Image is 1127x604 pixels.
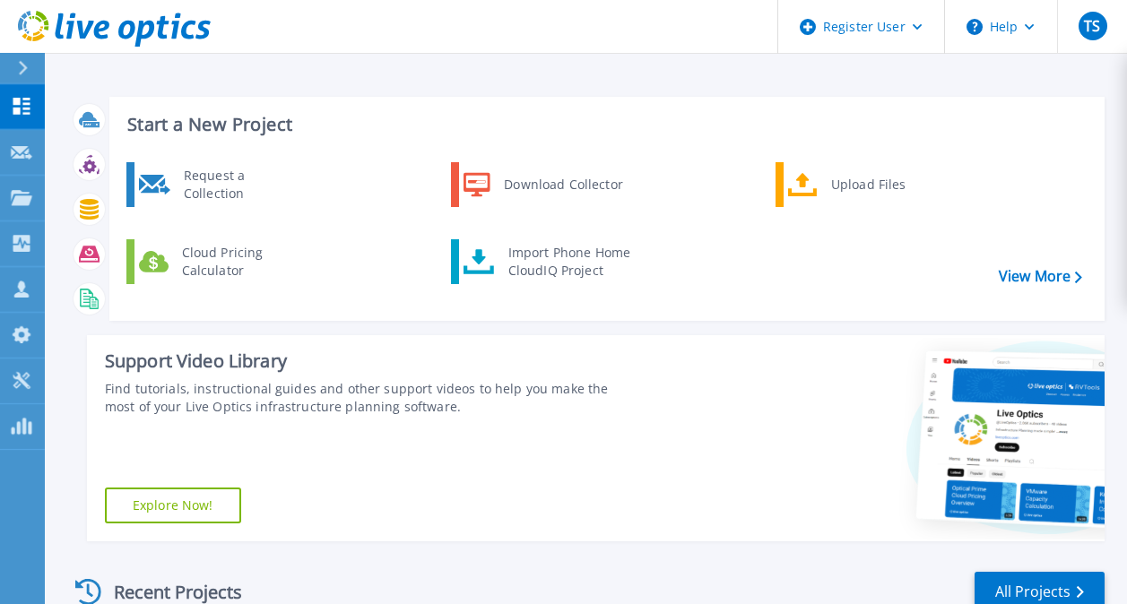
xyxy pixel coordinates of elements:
a: View More [999,268,1082,285]
a: Cloud Pricing Calculator [126,239,310,284]
div: Request a Collection [175,167,306,203]
a: Upload Files [776,162,959,207]
div: Upload Files [822,167,955,203]
a: Explore Now! [105,488,241,523]
div: Download Collector [495,167,630,203]
a: Request a Collection [126,162,310,207]
div: Find tutorials, instructional guides and other support videos to help you make the most of your L... [105,380,634,416]
span: TS [1084,19,1100,33]
div: Import Phone Home CloudIQ Project [499,244,639,280]
div: Cloud Pricing Calculator [173,244,306,280]
h3: Start a New Project [127,115,1081,134]
a: Download Collector [451,162,635,207]
div: Support Video Library [105,349,634,373]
